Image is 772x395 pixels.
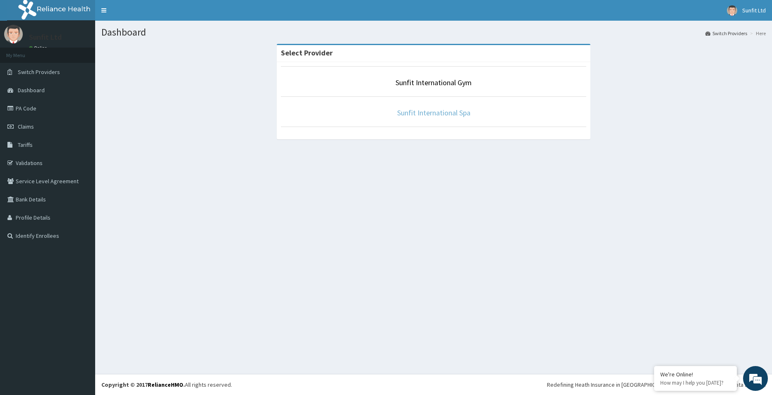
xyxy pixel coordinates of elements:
[705,30,747,37] a: Switch Providers
[396,78,472,87] a: Sunfit International Gym
[660,379,731,386] p: How may I help you today?
[18,86,45,94] span: Dashboard
[281,48,333,57] strong: Select Provider
[660,371,731,378] div: We're Online!
[29,45,49,51] a: Online
[101,27,766,38] h1: Dashboard
[4,25,23,43] img: User Image
[95,374,772,395] footer: All rights reserved.
[742,7,766,14] span: Sunfit Ltd
[547,381,766,389] div: Redefining Heath Insurance in [GEOGRAPHIC_DATA] using Telemedicine and Data Science!
[397,108,470,117] a: Sunfit International Spa
[18,141,33,148] span: Tariffs
[18,123,34,130] span: Claims
[748,30,766,37] li: Here
[148,381,183,388] a: RelianceHMO
[29,34,62,41] p: Sunfit Ltd
[18,68,60,76] span: Switch Providers
[727,5,737,16] img: User Image
[101,381,185,388] strong: Copyright © 2017 .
